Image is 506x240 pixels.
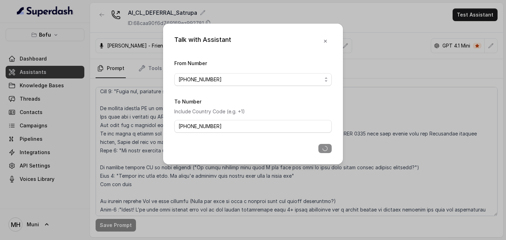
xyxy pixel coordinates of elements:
[174,107,332,116] p: Include Country Code (e.g. +1)
[179,75,322,84] span: [PHONE_NUMBER]
[174,60,207,66] label: From Number
[174,73,332,86] button: [PHONE_NUMBER]
[174,120,332,133] input: +1123456789
[174,35,231,48] div: Talk with Assistant
[174,99,201,105] label: To Number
